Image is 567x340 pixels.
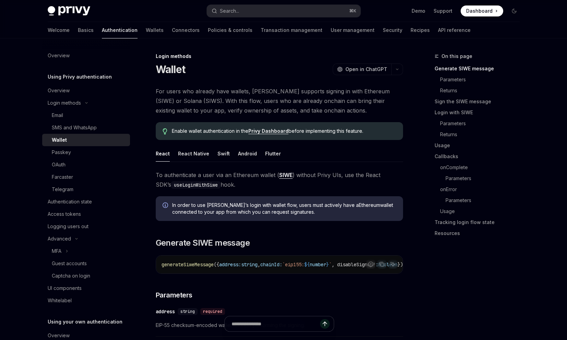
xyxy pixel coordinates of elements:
[48,51,70,60] div: Overview
[435,74,525,85] a: Parameters
[48,22,70,38] a: Welcome
[52,185,73,194] div: Telegram
[279,172,293,179] a: SIWE
[42,121,130,134] a: SMS and WhatsApp
[411,22,430,38] a: Recipes
[156,308,175,315] div: address
[48,73,112,81] h5: Using Privy authentication
[435,129,525,140] a: Returns
[282,261,304,268] span: `eip155:
[48,198,92,206] div: Authentication state
[260,261,282,268] span: chainId:
[332,261,376,268] span: , disableSignup?
[48,284,82,292] div: UI components
[42,257,130,270] a: Guest accounts
[172,22,200,38] a: Connectors
[333,63,391,75] button: Open in ChatGPT
[78,22,94,38] a: Basics
[329,261,332,268] span: `
[435,162,525,173] a: onComplete
[466,8,493,14] span: Dashboard
[146,22,164,38] a: Wallets
[52,272,90,280] div: Captcha on login
[326,261,329,268] span: }
[435,107,525,118] a: Login with SIWE
[383,22,402,38] a: Security
[156,63,186,75] h1: Wallet
[258,261,260,268] span: ,
[304,261,310,268] span: ${
[261,22,322,38] a: Transaction management
[180,309,195,314] span: string
[42,146,130,159] a: Passkey
[178,145,209,162] div: React Native
[435,228,525,239] a: Resources
[435,217,525,228] a: Tracking login flow state
[219,261,241,268] span: address:
[52,148,71,156] div: Passkey
[366,260,375,269] button: Report incorrect code
[52,173,73,181] div: Farcaster
[156,170,403,189] span: To authenticate a user via an Ethereum wallet ( ) without Privy UIs, use the React SDK’s hook.
[238,145,257,162] div: Android
[435,85,525,96] a: Returns
[42,294,130,307] a: Whitelabel
[434,8,452,14] a: Support
[52,161,66,169] div: OAuth
[509,5,520,16] button: Toggle dark mode
[162,261,214,268] span: generateSiweMessage
[52,124,97,132] div: SMS and WhatsApp
[156,86,403,115] span: For users who already have wallets, [PERSON_NAME] supports signing in with Ethereum (SIWE) or Sol...
[48,318,122,326] h5: Using your own authentication
[156,53,403,60] div: Login methods
[42,233,130,245] button: Toggle Advanced section
[42,183,130,196] a: Telegram
[42,84,130,97] a: Overview
[48,210,81,218] div: Access tokens
[42,245,130,257] button: Toggle MFA section
[52,247,61,255] div: MFA
[207,5,361,17] button: Open search
[42,208,130,220] a: Access tokens
[320,319,330,329] button: Send message
[435,151,525,162] a: Callbacks
[171,181,221,189] code: useLoginWithSiwe
[48,86,70,95] div: Overview
[172,128,396,134] span: Enable wallet authentication in the before implementing this feature.
[435,63,525,74] a: Generate SIWE message
[232,316,320,331] input: Ask a question...
[388,260,397,269] button: Ask AI
[163,128,167,134] svg: Tip
[42,49,130,62] a: Overview
[52,259,87,268] div: Guest accounts
[52,111,63,119] div: Email
[214,261,219,268] span: ({
[441,52,472,60] span: On this page
[435,184,525,195] a: onError
[48,222,88,231] div: Logging users out
[345,66,387,73] span: Open in ChatGPT
[48,6,90,16] img: dark logo
[461,5,503,16] a: Dashboard
[42,97,130,109] button: Toggle Login methods section
[398,261,403,268] span: })
[52,136,67,144] div: Wallet
[220,7,239,15] div: Search...
[349,8,356,14] span: ⌘ K
[435,140,525,151] a: Usage
[208,22,252,38] a: Policies & controls
[248,128,288,134] a: Privy Dashboard
[435,195,525,206] a: Parameters
[48,235,71,243] div: Advanced
[265,145,281,162] div: Flutter
[435,118,525,129] a: Parameters
[435,206,525,217] a: Usage
[217,145,230,162] div: Swift
[156,290,192,300] span: Parameters
[102,22,138,38] a: Authentication
[42,282,130,294] a: UI components
[376,261,378,268] span: :
[241,261,258,268] span: string
[42,270,130,282] a: Captcha on login
[172,202,396,215] span: In order to use [PERSON_NAME]’s login with wallet flow, users must actively have a Ethereum walle...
